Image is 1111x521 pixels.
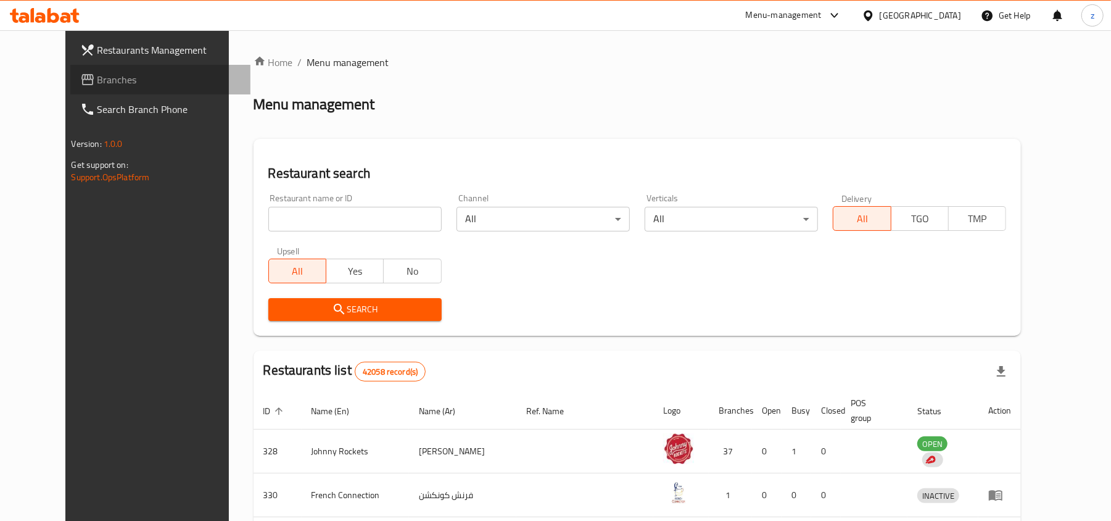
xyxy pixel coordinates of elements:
[811,392,841,430] th: Closed
[891,206,949,231] button: TGO
[978,392,1021,430] th: Action
[72,136,102,152] span: Version:
[782,392,811,430] th: Busy
[645,207,818,231] div: All
[841,194,872,202] label: Delivery
[355,366,425,378] span: 42058 record(s)
[653,392,709,430] th: Logo
[948,206,1006,231] button: TMP
[988,488,1011,502] div: Menu
[663,433,694,464] img: Johnny Rockets
[268,298,442,321] button: Search
[268,207,442,231] input: Search for restaurant name or ID..
[456,207,630,231] div: All
[782,430,811,473] td: 1
[663,477,694,508] img: French Connection
[70,94,251,124] a: Search Branch Phone
[389,262,436,280] span: No
[355,362,426,381] div: Total records count
[752,392,782,430] th: Open
[263,361,426,381] h2: Restaurants list
[326,259,384,283] button: Yes
[917,488,959,503] div: INACTIVE
[302,473,410,517] td: French Connection
[268,259,326,283] button: All
[851,396,893,425] span: POS group
[917,437,948,451] span: OPEN
[954,210,1001,228] span: TMP
[254,55,1022,70] nav: breadcrumb
[312,404,366,419] span: Name (En)
[782,473,811,517] td: 0
[709,473,752,517] td: 1
[409,473,516,517] td: فرنش كونكشن
[72,157,128,173] span: Get support on:
[419,404,471,419] span: Name (Ar)
[97,72,241,87] span: Branches
[254,473,302,517] td: 330
[302,430,410,473] td: Johnny Rockets
[70,65,251,94] a: Branches
[254,430,302,473] td: 328
[752,473,782,517] td: 0
[746,8,822,23] div: Menu-management
[880,9,961,22] div: [GEOGRAPHIC_DATA]
[1091,9,1094,22] span: z
[709,430,752,473] td: 37
[278,302,432,317] span: Search
[331,262,379,280] span: Yes
[922,452,943,467] div: Indicates that the vendor menu management has been moved to DH Catalog service
[277,246,300,255] label: Upsell
[986,357,1016,386] div: Export file
[70,35,251,65] a: Restaurants Management
[838,210,886,228] span: All
[917,404,957,419] span: Status
[97,43,241,57] span: Restaurants Management
[709,392,752,430] th: Branches
[383,259,441,283] button: No
[896,210,944,228] span: TGO
[274,262,321,280] span: All
[104,136,123,152] span: 1.0.0
[254,55,293,70] a: Home
[917,489,959,503] span: INACTIVE
[811,430,841,473] td: 0
[268,164,1007,183] h2: Restaurant search
[833,206,891,231] button: All
[409,430,516,473] td: [PERSON_NAME]
[298,55,302,70] li: /
[811,473,841,517] td: 0
[917,436,948,451] div: OPEN
[307,55,389,70] span: Menu management
[752,430,782,473] td: 0
[254,94,375,114] h2: Menu management
[97,102,241,117] span: Search Branch Phone
[925,454,936,465] img: delivery hero logo
[526,404,580,419] span: Ref. Name
[263,404,287,419] span: ID
[72,169,150,185] a: Support.OpsPlatform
